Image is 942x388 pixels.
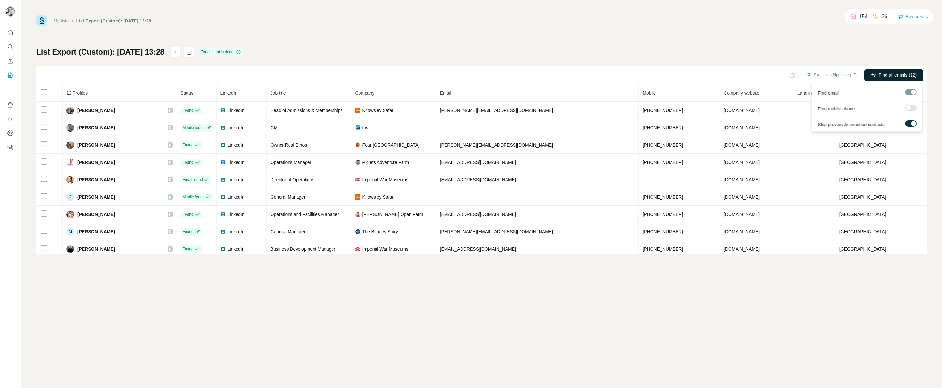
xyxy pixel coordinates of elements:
span: [PHONE_NUMBER] [643,125,683,130]
span: [GEOGRAPHIC_DATA] [839,229,886,234]
span: Company website [724,91,759,96]
div: M [66,228,74,236]
span: [PERSON_NAME] [77,194,115,200]
span: Skip previously enriched contacts [818,121,885,128]
img: company-logo [355,229,360,234]
div: List Export (Custom): [DATE] 13:28 [76,18,151,24]
span: [EMAIL_ADDRESS][DOMAIN_NAME] [440,160,516,165]
h1: List Export (Custom): [DATE] 13:28 [36,47,165,57]
img: LinkedIn logo [220,194,226,200]
button: Search [5,41,15,53]
span: [DOMAIN_NAME] [724,246,760,252]
img: Avatar [66,159,74,166]
button: Feedback [5,142,15,153]
span: Operations Manager [271,160,312,165]
span: [PHONE_NUMBER] [643,246,683,252]
img: company-logo [355,108,360,113]
span: Status [181,91,194,96]
span: [PERSON_NAME][EMAIL_ADDRESS][DOMAIN_NAME] [440,229,553,234]
p: 36 [882,13,887,21]
span: Email found [183,177,203,183]
img: LinkedIn logo [220,177,226,182]
span: LinkedIn [228,228,245,235]
span: LinkedIn [228,159,245,166]
button: Buy credits [898,12,928,21]
img: Avatar [66,245,74,253]
img: company-logo [355,142,360,148]
span: [DOMAIN_NAME] [724,212,760,217]
span: Mobile found [183,125,205,131]
span: Find mobile phone [818,106,855,112]
p: 154 [859,13,868,21]
span: [PERSON_NAME] [77,142,115,148]
span: Email [440,91,451,96]
span: [DOMAIN_NAME] [724,177,760,182]
button: Use Surfe API [5,113,15,125]
img: Avatar [66,124,74,132]
span: [PERSON_NAME][EMAIL_ADDRESS][DOMAIN_NAME] [440,108,553,113]
img: company-logo [355,125,360,130]
span: Fear [GEOGRAPHIC_DATA] [362,142,419,148]
span: Knowsley Safari [362,194,394,200]
span: [DOMAIN_NAME] [724,194,760,200]
button: Find all emails (12) [864,69,923,81]
img: LinkedIn logo [220,160,226,165]
span: Imperial War Museums [362,177,408,183]
img: Avatar [66,107,74,114]
span: Mobile [643,91,656,96]
button: Sync all to Pipedrive (12) [802,70,861,80]
img: company-logo [355,194,360,200]
img: LinkedIn logo [220,229,226,234]
span: LinkedIn [228,246,245,252]
span: [DOMAIN_NAME] [724,125,760,130]
span: Found [183,108,194,113]
span: 12 Profiles [66,91,88,96]
span: General Manager [271,194,306,200]
span: [GEOGRAPHIC_DATA] [839,212,886,217]
li: / [72,18,73,24]
span: LinkedIn [228,211,245,218]
img: Avatar [66,141,74,149]
span: [PHONE_NUMBER] [643,142,683,148]
span: LinkedIn [228,107,245,114]
img: LinkedIn logo [220,246,226,252]
span: [PERSON_NAME][EMAIL_ADDRESS][DOMAIN_NAME] [440,142,553,148]
span: General Manager [271,229,306,234]
div: Enrichment is done [199,48,243,56]
span: Landline [797,91,814,96]
span: Company [355,91,375,96]
span: [PHONE_NUMBER] [643,108,683,113]
span: Owner Real Dinos [271,142,307,148]
span: [PHONE_NUMBER] [643,229,683,234]
span: Job title [271,91,286,96]
img: company-logo [355,246,360,252]
span: GM [271,125,278,130]
span: Find all emails (12) [879,72,917,78]
img: Avatar [5,6,15,17]
span: Found [183,229,194,235]
span: [EMAIL_ADDRESS][DOMAIN_NAME] [440,246,516,252]
button: Enrich CSV [5,55,15,67]
button: My lists [5,69,15,81]
span: LinkedIn [228,125,245,131]
button: Dashboard [5,127,15,139]
span: [PERSON_NAME] [77,246,115,252]
a: My lists [54,18,69,23]
img: company-logo [355,212,360,217]
span: Head of Admissions & Memberships [271,108,343,113]
img: Avatar [66,211,74,218]
span: Found [183,160,194,165]
span: LinkedIn [228,142,245,148]
span: [PHONE_NUMBER] [643,212,683,217]
span: Imperial War Museums [362,246,408,252]
span: Mobile found [183,194,205,200]
span: [PERSON_NAME] Open Farm [362,211,423,218]
span: [DOMAIN_NAME] [724,229,760,234]
span: Operations and Facilities Manager [271,212,339,217]
button: Use Surfe on LinkedIn [5,99,15,111]
span: [GEOGRAPHIC_DATA] [839,142,886,148]
img: LinkedIn logo [220,125,226,130]
span: The Beatles Story [362,228,398,235]
span: [GEOGRAPHIC_DATA] [839,194,886,200]
span: [GEOGRAPHIC_DATA] [839,246,886,252]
